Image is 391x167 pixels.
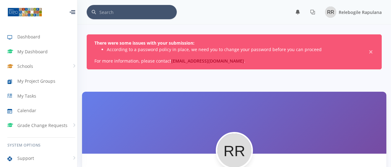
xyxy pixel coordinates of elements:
span: × [368,49,374,55]
a: [EMAIL_ADDRESS][DOMAIN_NAME] [171,58,244,64]
img: Image placeholder [325,7,336,18]
button: Close [368,49,374,55]
input: Search [99,5,177,19]
strong: There were some issues with your submission: [94,40,194,46]
span: My Dashboard [17,48,48,55]
span: Calendar [17,107,36,114]
img: ... [7,7,42,17]
div: For more information, please contact . [87,34,382,69]
span: My Project Groups [17,78,55,84]
h6: System Options [7,143,75,148]
span: Grade Change Requests [17,122,67,129]
li: According to a password policy in place, we need you to change your password before you can proceed [107,46,359,53]
span: Relebogile Rapulana [339,9,382,15]
span: My Tasks [17,93,36,99]
span: Dashboard [17,33,40,40]
span: Support [17,155,34,161]
a: Image placeholder Relebogile Rapulana [320,5,382,19]
span: Schools [17,63,33,69]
